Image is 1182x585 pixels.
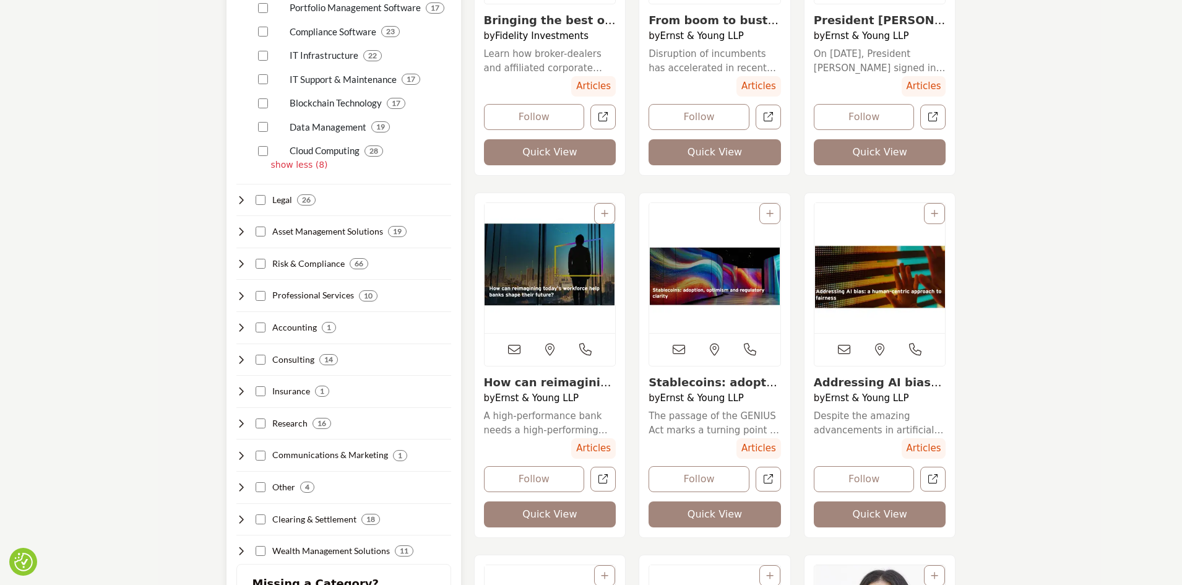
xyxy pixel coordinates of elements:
[317,419,326,428] b: 16
[649,30,781,41] h4: by
[290,1,421,15] p: Portfolio Management Software: Offering software solutions for managing investment portfolios.
[571,438,616,459] span: Articles
[660,392,744,404] a: Ernst & Young LLP
[909,344,921,356] i: Open Contact Info
[484,409,616,437] a: A high-performance bank needs a high-performing workforce, with dynamic talent, modern employee v...
[297,194,316,206] div: 26 Results For Legal
[320,387,324,396] b: 1
[649,14,781,27] h3: From boom to bust: considerations for the securities lending industry
[756,105,781,130] a: Open Resources
[495,30,589,41] a: Fidelity Investments
[756,467,781,492] a: Open Resources
[258,146,268,156] input: Select Cloud Computing checkbox
[290,72,397,87] p: IT Support & Maintenance: Providing technical support and maintenance services for securities ind...
[327,323,331,332] b: 1
[256,227,265,236] input: Select Asset Management Solutions checkbox
[814,203,946,333] img: Addressing AI bias: a human-centric approach to fairness listing image
[258,74,268,84] input: Select IT Support & Maintenance checkbox
[814,104,915,130] button: Follow
[393,450,407,461] div: 1 Results For Communications & Marketing
[388,226,407,237] div: 19 Results For Asset Management Solutions
[272,481,295,493] h4: Other: Encompassing various other services and organizations supporting the securities industry e...
[649,203,780,333] img: Stablecoins: adoption, optimism and regulatory clarity listing image
[256,514,265,524] input: Select Clearing & Settlement checkbox
[495,392,579,404] a: Ernst & Young LLP
[256,482,265,492] input: Select Other checkbox
[14,553,33,571] button: Consent Preferences
[484,501,616,527] button: Quick View
[322,322,336,333] div: 1 Results For Accounting
[258,27,268,37] input: Select Compliance Software checkbox
[290,120,366,134] p: Data Management: Providing data management and storage solutions for the securities industry.
[258,98,268,108] input: Select Blockchain Technology checkbox
[272,417,308,430] h4: Research: Conducting market, financial, economic, and industry research for securities industry p...
[256,355,265,365] input: Select Consulting checkbox
[272,449,388,461] h4: Communications & Marketing: Delivering marketing, public relations, and investor relations servic...
[258,122,268,132] input: Select Data Management checkbox
[398,451,402,460] b: 1
[366,515,375,524] b: 18
[485,203,616,333] a: View details about ernst-young-llp
[825,392,908,404] a: Ernst & Young LLP
[484,392,616,404] h4: by
[649,104,749,130] button: Follow
[365,145,383,157] div: 28 Results For Cloud Computing
[359,290,377,301] div: 10 Results For Professional Services
[272,194,292,206] h4: Legal: Providing legal advice, compliance support, and litigation services to securities industry...
[371,121,390,132] div: 19 Results For Data Management
[484,30,616,41] h4: by
[256,323,265,332] input: Select Accounting checkbox
[485,203,616,333] img: How can reimagining today's workforce help banks shape their future? listing image
[392,99,400,108] b: 17
[272,289,354,301] h4: Professional Services: Delivering staffing, training, and outsourcing services to support securit...
[814,376,942,402] a: View details about ernst-young-llp
[431,4,439,12] b: 17
[319,354,338,365] div: 14 Results For Consulting
[814,14,945,40] a: View details about ernst-young-llp
[920,467,946,492] a: Open Resources
[407,75,415,84] b: 17
[393,227,402,236] b: 19
[825,30,908,41] a: Ernst & Young LLP
[14,553,33,571] img: Revisit consent button
[258,51,268,61] input: Select IT Infrastructure checkbox
[290,48,358,63] p: IT Infrastructure: Designing, implementing, and managing IT infrastructure for securities industr...
[649,466,749,492] button: Follow
[484,466,585,492] button: Follow
[361,514,380,525] div: 18 Results For Clearing & Settlement
[484,14,616,27] h3: Bringing the best of Fidelity to wealth management firms
[814,14,946,27] h3: President Trump signs the nation’s first federal digital asset regulation into law
[649,203,780,333] a: View details about ernst-young-llp
[256,451,265,461] input: Select Communications & Marketing checkbox
[484,14,616,40] a: View details about fidelityinvestments
[271,158,451,171] p: show less (8)
[649,47,781,75] a: Disruption of incumbents has accelerated in recent decades as a secular trend across all sectors ...
[814,392,946,404] h4: by
[368,51,377,60] b: 22
[302,196,311,204] b: 26
[902,76,946,97] span: Articles
[272,353,314,366] h4: Consulting: Providing strategic, operational, and technical consulting services to securities ind...
[305,483,309,492] b: 4
[649,376,777,402] a: View details about ernst-young-llp
[814,466,915,492] button: Follow
[387,98,405,109] div: 17 Results For Blockchain Technology
[814,501,946,527] button: Quick View
[590,105,616,130] a: Open Resources
[814,203,946,333] a: View details about ernst-young-llp
[400,547,408,555] b: 11
[649,139,781,165] button: Quick View
[300,482,314,493] div: 4 Results For Other
[395,545,413,557] div: 11 Results For Wealth Management Solutions
[376,123,385,131] b: 19
[814,47,946,75] a: On [DATE], President [PERSON_NAME] signed into law the Guiding and Establishing National Innovati...
[381,26,400,37] div: 23 Results For Compliance Software
[324,355,333,364] b: 14
[290,25,376,39] p: Compliance Software: Developing software to help securities industry firms manage compliance and ...
[386,27,395,36] b: 23
[290,144,360,158] p: Cloud Computing: Offering cloud-based services and infrastructure for securities industry clients.
[484,47,616,75] a: Learn how broker-dealers and affiliated corporate RIAs supporting various business models—includi...
[601,571,608,581] a: Add To List For Resource
[256,291,265,301] input: Select Professional Services checkbox
[272,321,317,334] h4: Accounting: Providing financial reporting, auditing, tax, and advisory services to securities ind...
